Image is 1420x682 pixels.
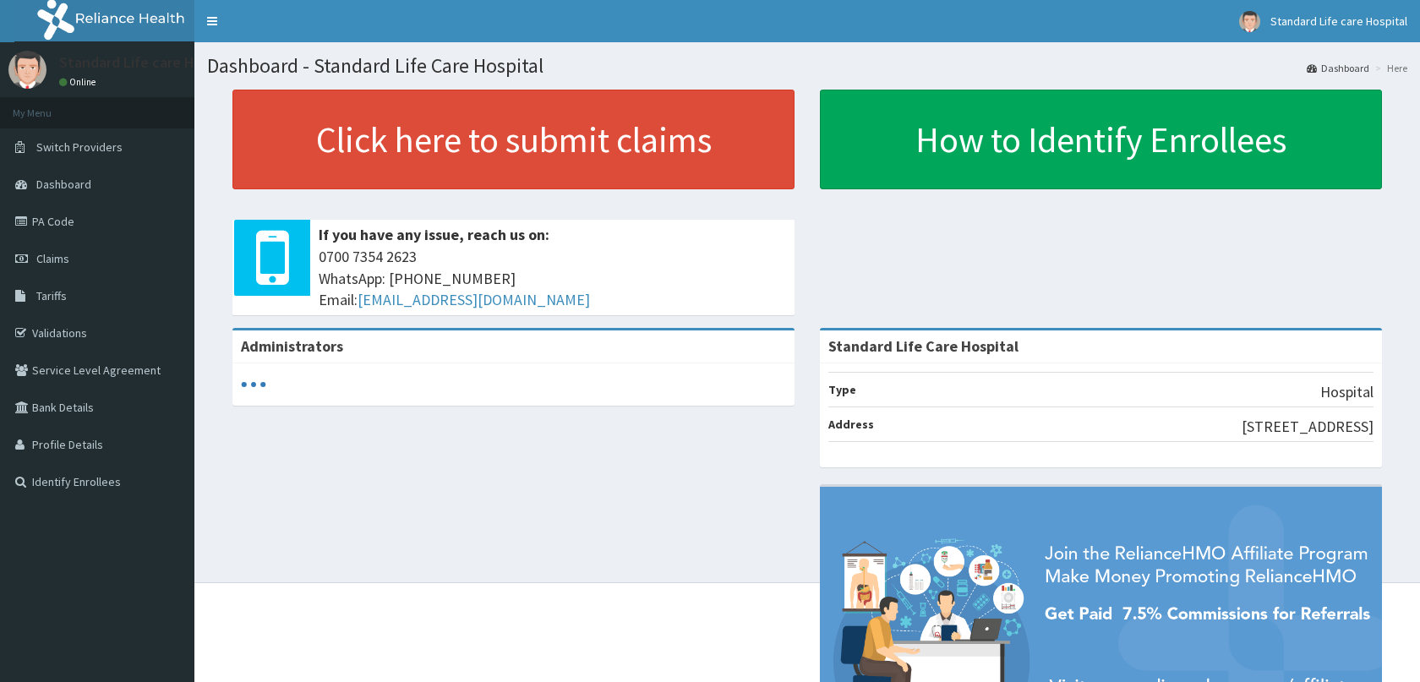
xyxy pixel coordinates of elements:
[207,55,1407,77] h1: Dashboard - Standard Life Care Hospital
[358,290,590,309] a: [EMAIL_ADDRESS][DOMAIN_NAME]
[241,372,266,397] svg: audio-loading
[1270,14,1407,29] span: Standard Life care Hospital
[1239,11,1260,32] img: User Image
[8,51,46,89] img: User Image
[36,139,123,155] span: Switch Providers
[828,382,856,397] b: Type
[59,76,100,88] a: Online
[820,90,1382,189] a: How to Identify Enrollees
[59,55,240,70] p: Standard Life care Hospital
[36,177,91,192] span: Dashboard
[828,417,874,432] b: Address
[319,225,549,244] b: If you have any issue, reach us on:
[232,90,795,189] a: Click here to submit claims
[36,288,67,303] span: Tariffs
[241,336,343,356] b: Administrators
[1320,381,1374,403] p: Hospital
[1307,61,1369,75] a: Dashboard
[1242,416,1374,438] p: [STREET_ADDRESS]
[1371,61,1407,75] li: Here
[828,336,1019,356] strong: Standard Life Care Hospital
[36,251,69,266] span: Claims
[319,246,786,311] span: 0700 7354 2623 WhatsApp: [PHONE_NUMBER] Email:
